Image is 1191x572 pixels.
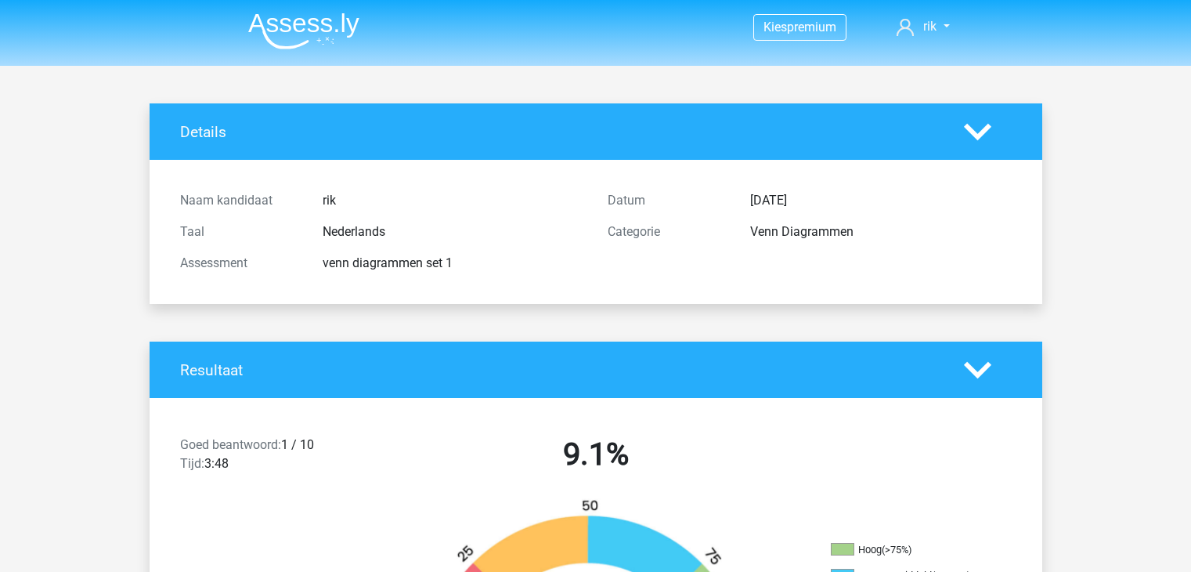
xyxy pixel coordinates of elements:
[168,223,311,241] div: Taal
[311,191,596,210] div: rik
[180,437,281,452] span: Goed beantwoord:
[180,361,940,379] h4: Resultaat
[890,17,955,36] a: rik
[311,254,596,273] div: venn diagrammen set 1
[763,20,787,34] span: Kies
[738,191,1023,210] div: [DATE]
[248,13,359,49] img: Assessly
[754,16,846,38] a: Kiespremium
[311,223,596,241] div: Nederlands
[923,19,937,34] span: rik
[168,436,382,480] div: 1 / 10 3:48
[882,544,911,556] div: (>75%)
[180,456,204,471] span: Tijd:
[180,123,940,141] h4: Details
[168,254,311,273] div: Assessment
[738,223,1023,241] div: Venn Diagrammen
[394,436,798,473] h2: 9.1%
[596,223,738,241] div: Categorie
[168,191,311,210] div: Naam kandidaat
[787,20,836,34] span: premium
[596,191,738,210] div: Datum
[831,543,987,557] li: Hoog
